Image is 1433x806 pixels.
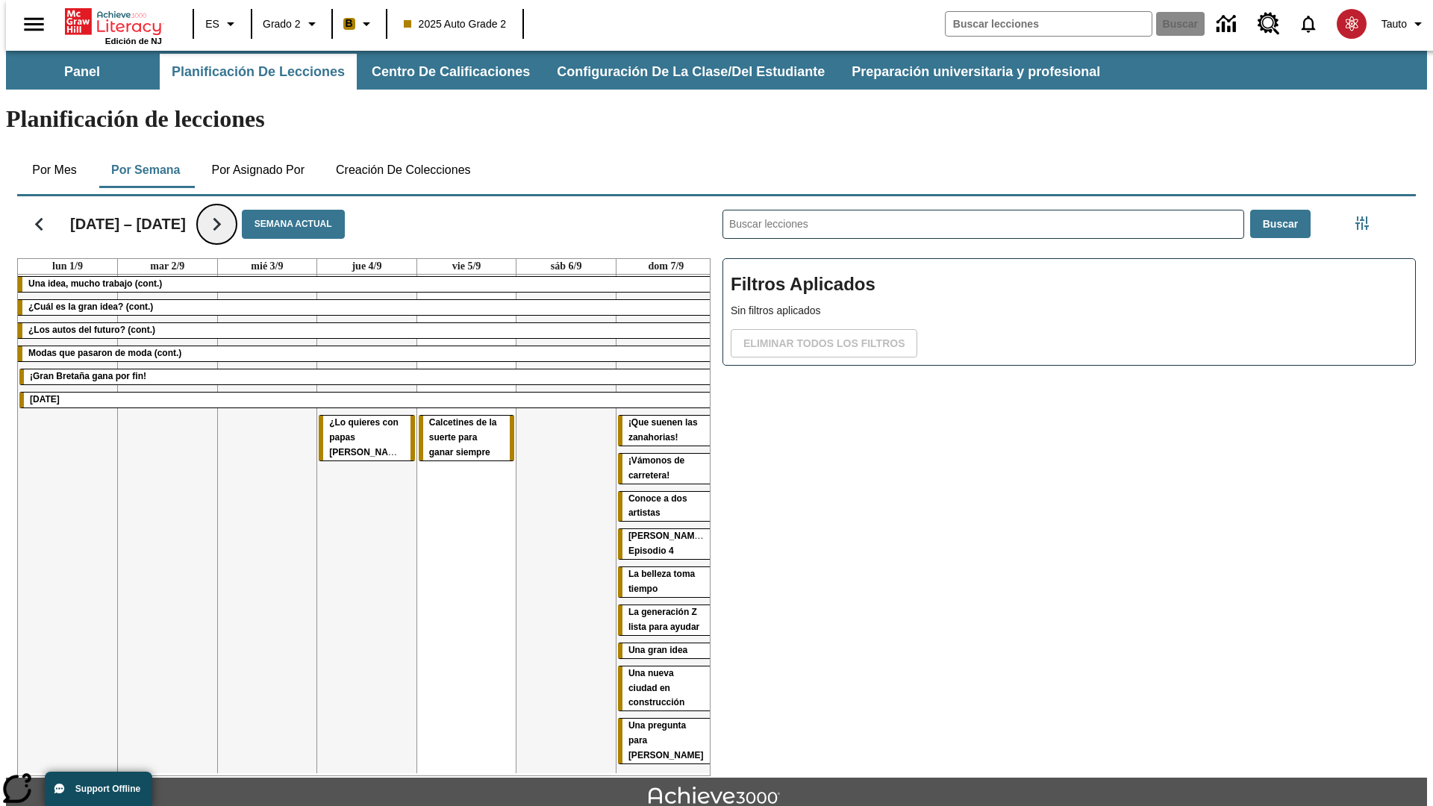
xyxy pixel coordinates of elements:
[1328,4,1376,43] button: Escoja un nuevo avatar
[18,277,716,292] div: Una idea, mucho trabajo (cont.)
[1382,16,1407,32] span: Tauto
[337,10,381,37] button: Boost El color de la clase es anaranjado claro. Cambiar el color de la clase.
[6,51,1427,90] div: Subbarra de navegación
[49,259,86,274] a: 1 de septiembre de 2025
[205,16,219,32] span: ES
[628,531,707,556] span: Elena Menope: Episodio 4
[946,12,1152,36] input: Buscar campo
[324,152,483,188] button: Creación de colecciones
[329,417,410,457] span: ¿Lo quieres con papas fritas?
[722,258,1416,366] div: Filtros Aplicados
[618,567,714,597] div: La belleza toma tiempo
[618,719,714,763] div: Una pregunta para Joplin
[628,455,684,481] span: ¡Vámonos de carretera!
[1376,10,1433,37] button: Perfil/Configuración
[199,10,246,37] button: Lenguaje: ES, Selecciona un idioma
[6,105,1427,133] h1: Planificación de lecciones
[711,190,1416,776] div: Buscar
[646,259,687,274] a: 7 de septiembre de 2025
[19,393,714,407] div: Día del Trabajo
[346,14,353,33] span: B
[618,643,714,658] div: Una gran idea
[242,210,345,239] button: Semana actual
[17,152,92,188] button: Por mes
[28,278,162,289] span: Una idea, mucho trabajo (cont.)
[19,369,714,384] div: ¡Gran Bretaña gana por fin!
[628,607,699,632] span: La generación Z lista para ayudar
[1347,208,1377,238] button: Menú lateral de filtros
[618,529,714,559] div: Elena Menope: Episodio 4
[1249,4,1289,44] a: Centro de recursos, Se abrirá en una pestaña nueva.
[257,10,327,37] button: Grado: Grado 2, Elige un grado
[548,259,585,274] a: 6 de septiembre de 2025
[18,300,716,315] div: ¿Cuál es la gran idea? (cont.)
[731,266,1408,303] h2: Filtros Aplicados
[628,569,695,594] span: La belleza toma tiempo
[419,416,515,460] div: Calcetines de la suerte para ganar siempre
[28,302,153,312] span: ¿Cuál es la gran idea? (cont.)
[349,259,384,274] a: 4 de septiembre de 2025
[198,205,236,243] button: Seguir
[28,325,155,335] span: ¿Los autos del futuro? (cont.)
[840,54,1112,90] button: Preparación universitaria y profesional
[263,16,301,32] span: Grado 2
[404,16,507,32] span: 2025 Auto Grade 2
[75,784,140,794] span: Support Offline
[723,210,1243,238] input: Buscar lecciones
[618,416,714,446] div: ¡Que suenen las zanahorias!
[70,215,186,233] h2: [DATE] – [DATE]
[1250,210,1311,239] button: Buscar
[628,720,704,760] span: Una pregunta para Joplin
[28,348,181,358] span: Modas que pasaron de moda (cont.)
[319,416,415,460] div: ¿Lo quieres con papas fritas?
[65,7,162,37] a: Portada
[618,454,714,484] div: ¡Vámonos de carretera!
[99,152,192,188] button: Por semana
[731,303,1408,319] p: Sin filtros aplicados
[449,259,484,274] a: 5 de septiembre de 2025
[1337,9,1367,39] img: avatar image
[18,346,716,361] div: Modas que pasaron de moda (cont.)
[65,5,162,46] div: Portada
[30,371,146,381] span: ¡Gran Bretaña gana por fin!
[105,37,162,46] span: Edición de NJ
[628,417,698,443] span: ¡Que suenen las zanahorias!
[20,205,58,243] button: Regresar
[147,259,187,274] a: 2 de septiembre de 2025
[618,666,714,711] div: Una nueva ciudad en construcción
[6,54,1114,90] div: Subbarra de navegación
[628,645,687,655] span: Una gran idea
[45,772,152,806] button: Support Offline
[18,323,716,338] div: ¿Los autos del futuro? (cont.)
[618,492,714,522] div: Conoce a dos artistas
[7,54,157,90] button: Panel
[545,54,837,90] button: Configuración de la clase/del estudiante
[628,668,684,708] span: Una nueva ciudad en construcción
[360,54,542,90] button: Centro de calificaciones
[248,259,286,274] a: 3 de septiembre de 2025
[1289,4,1328,43] a: Notificaciones
[618,605,714,635] div: La generación Z lista para ayudar
[160,54,357,90] button: Planificación de lecciones
[30,394,60,404] span: Día del Trabajo
[199,152,316,188] button: Por asignado por
[1208,4,1249,45] a: Centro de información
[5,190,711,776] div: Calendario
[429,417,497,457] span: Calcetines de la suerte para ganar siempre
[628,493,687,519] span: Conoce a dos artistas
[12,2,56,46] button: Abrir el menú lateral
